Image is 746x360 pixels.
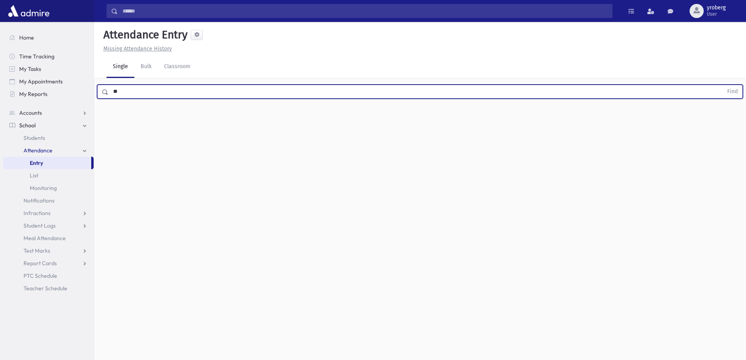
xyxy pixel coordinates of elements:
button: Find [723,85,742,98]
a: Single [107,56,134,78]
span: Accounts [19,109,42,116]
a: Teacher Schedule [3,282,94,295]
span: Report Cards [23,260,57,267]
u: Missing Attendance History [103,45,172,52]
a: My Reports [3,88,94,100]
span: School [19,122,36,129]
a: School [3,119,94,132]
a: Test Marks [3,244,94,257]
a: List [3,169,94,182]
span: Infractions [23,210,51,217]
span: My Reports [19,90,47,98]
span: Students [23,134,45,141]
a: Meal Attendance [3,232,94,244]
a: PTC Schedule [3,270,94,282]
span: User [707,11,726,17]
a: Home [3,31,94,44]
a: Missing Attendance History [100,45,172,52]
span: Notifications [23,197,54,204]
a: Infractions [3,207,94,219]
a: Students [3,132,94,144]
span: PTC Schedule [23,272,57,279]
span: Home [19,34,34,41]
span: yroberg [707,5,726,11]
input: Search [118,4,612,18]
a: Monitoring [3,182,94,194]
span: My Tasks [19,65,41,72]
span: List [30,172,38,179]
span: My Appointments [19,78,63,85]
span: Time Tracking [19,53,54,60]
a: Attendance [3,144,94,157]
a: My Tasks [3,63,94,75]
span: Student Logs [23,222,56,229]
h5: Attendance Entry [100,28,188,42]
a: Accounts [3,107,94,119]
span: Teacher Schedule [23,285,67,292]
span: Monitoring [30,185,57,192]
a: My Appointments [3,75,94,88]
a: Entry [3,157,91,169]
a: Student Logs [3,219,94,232]
span: Meal Attendance [23,235,66,242]
a: Classroom [158,56,197,78]
span: Entry [30,159,43,166]
a: Notifications [3,194,94,207]
a: Report Cards [3,257,94,270]
a: Bulk [134,56,158,78]
span: Test Marks [23,247,50,254]
img: AdmirePro [6,3,51,19]
span: Attendance [23,147,52,154]
a: Time Tracking [3,50,94,63]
